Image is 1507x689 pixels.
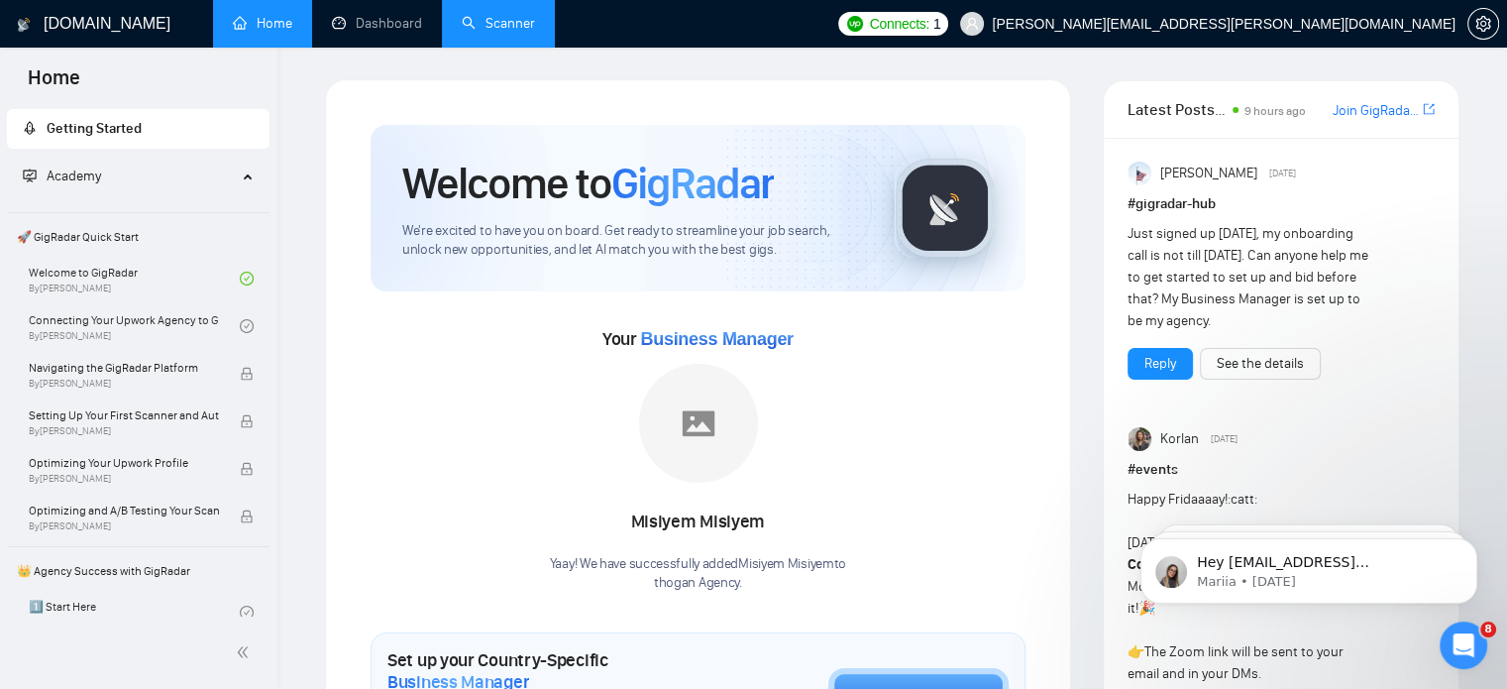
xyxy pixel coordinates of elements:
[933,13,941,35] span: 1
[1468,16,1498,32] span: setting
[639,364,758,483] img: placeholder.png
[47,168,101,184] span: Academy
[1423,100,1435,119] a: export
[233,15,292,32] a: homeHome
[1128,643,1144,660] span: 👉
[1159,428,1198,450] span: Korlan
[402,222,863,260] span: We're excited to have you on board. Get ready to streamline your job search, unlock new opportuni...
[1480,622,1496,637] span: 8
[402,157,774,210] h1: Welcome to
[1128,97,1227,122] span: Latest Posts from the GigRadar Community
[1217,353,1304,375] a: See the details
[9,551,268,591] span: 👑 Agency Success with GigRadar
[29,378,219,390] span: By [PERSON_NAME]
[1129,427,1152,451] img: Korlan
[29,520,219,532] span: By [PERSON_NAME]
[1211,430,1238,448] span: [DATE]
[870,13,929,35] span: Connects:
[550,574,846,593] p: thogan Agency .
[1467,8,1499,40] button: setting
[240,606,254,620] span: check-circle
[1159,163,1256,184] span: [PERSON_NAME]
[29,425,219,437] span: By [PERSON_NAME]
[23,169,37,182] span: fund-projection-screen
[29,501,219,520] span: Optimizing and A/B Testing Your Scanner for Better Results
[1244,104,1306,118] span: 9 hours ago
[462,15,535,32] a: searchScanner
[29,304,240,348] a: Connecting Your Upwork Agency to GigRadarBy[PERSON_NAME]
[7,109,269,149] li: Getting Started
[1128,223,1373,332] div: Just signed up [DATE], my onboarding call is not till [DATE]. Can anyone help me to get started t...
[12,63,96,105] span: Home
[240,319,254,333] span: check-circle
[240,367,254,381] span: lock
[1111,497,1507,635] iframe: Intercom notifications message
[1440,622,1487,669] iframe: Intercom live chat
[240,272,254,286] span: check-circle
[847,16,863,32] img: upwork-logo.png
[550,506,846,539] div: Misiyem Misiyem
[896,159,995,258] img: gigradar-logo.png
[1129,162,1152,185] img: Anisuzzaman Khan
[29,257,240,300] a: Welcome to GigRadarBy[PERSON_NAME]
[332,15,422,32] a: dashboardDashboard
[1128,348,1193,380] button: Reply
[17,9,31,41] img: logo
[965,17,979,31] span: user
[550,555,846,593] div: Yaay! We have successfully added Misiyem Misiyem to
[640,329,793,349] span: Business Manager
[1128,459,1435,481] h1: # events
[1200,348,1321,380] button: See the details
[1269,165,1296,182] span: [DATE]
[29,473,219,485] span: By [PERSON_NAME]
[1467,16,1499,32] a: setting
[611,157,774,210] span: GigRadar
[1423,101,1435,117] span: export
[240,414,254,428] span: lock
[23,168,101,184] span: Academy
[602,328,794,350] span: Your
[47,120,142,137] span: Getting Started
[1128,193,1435,215] h1: # gigradar-hub
[236,642,256,662] span: double-left
[240,462,254,476] span: lock
[240,510,254,523] span: lock
[29,591,240,634] a: 1️⃣ Start Here
[29,453,219,473] span: Optimizing Your Upwork Profile
[23,121,37,135] span: rocket
[9,217,268,257] span: 🚀 GigRadar Quick Start
[29,405,219,425] span: Setting Up Your First Scanner and Auto-Bidder
[1144,353,1176,375] a: Reply
[29,358,219,378] span: Navigating the GigRadar Platform
[1333,100,1419,122] a: Join GigRadar Slack Community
